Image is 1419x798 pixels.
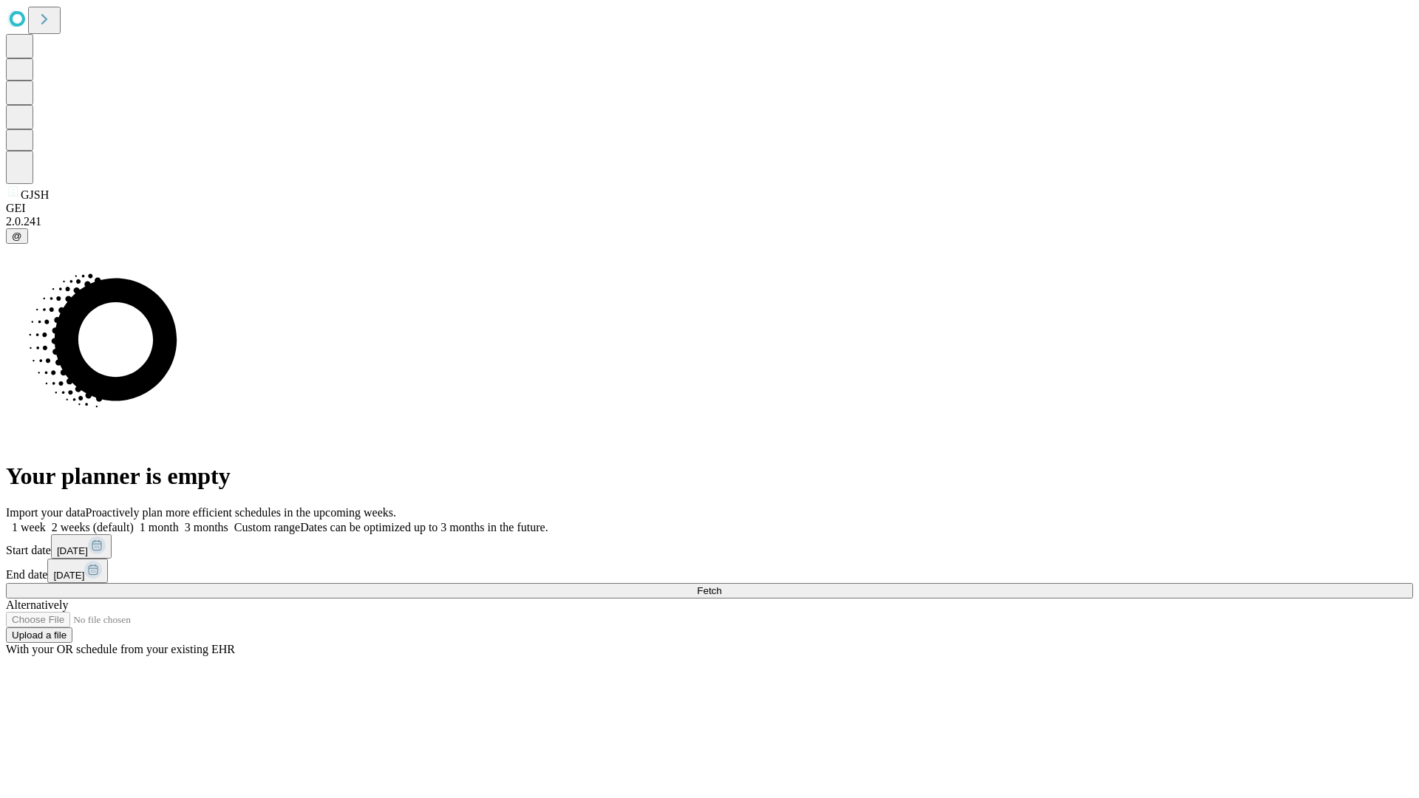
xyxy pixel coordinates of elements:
span: 2 weeks (default) [52,521,134,533]
div: GEI [6,202,1413,215]
span: 3 months [185,521,228,533]
span: With your OR schedule from your existing EHR [6,643,235,655]
div: End date [6,559,1413,583]
span: Dates can be optimized up to 3 months in the future. [300,521,548,533]
div: Start date [6,534,1413,559]
button: [DATE] [47,559,108,583]
span: Fetch [697,585,721,596]
button: @ [6,228,28,244]
span: 1 week [12,521,46,533]
span: [DATE] [53,570,84,581]
span: [DATE] [57,545,88,556]
button: Fetch [6,583,1413,598]
button: [DATE] [51,534,112,559]
h1: Your planner is empty [6,463,1413,490]
button: Upload a file [6,627,72,643]
span: Import your data [6,506,86,519]
span: Custom range [234,521,300,533]
span: @ [12,231,22,242]
span: GJSH [21,188,49,201]
div: 2.0.241 [6,215,1413,228]
span: Alternatively [6,598,68,611]
span: 1 month [140,521,179,533]
span: Proactively plan more efficient schedules in the upcoming weeks. [86,506,396,519]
